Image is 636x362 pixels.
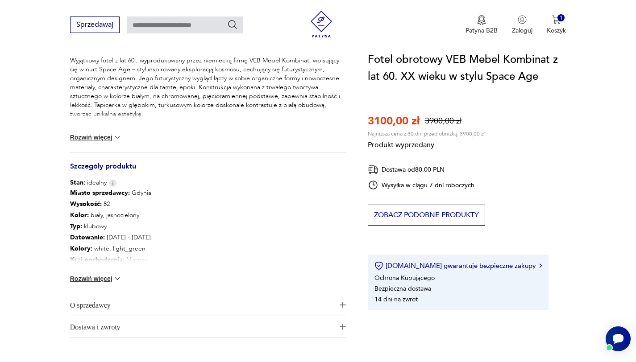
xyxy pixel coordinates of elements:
[340,302,346,308] img: Ikona plusa
[70,56,346,119] p: Wyjątkowy fotel z lat 60., wyprodukowany przez niemiecką firmę VEB Mebel Kombinat, wpisujący się ...
[70,210,216,221] p: biały, jasnozielony
[466,15,498,35] a: Ikona medaluPatyna B2B
[70,294,334,316] span: O sprzedawcy
[70,198,216,210] p: 82
[70,244,92,253] b: Kolory :
[70,211,89,219] b: Kolor:
[368,51,566,85] h1: Fotel obrotowy VEB Mebel Kombinat z lat 60. XX wieku w stylu Space Age
[466,26,498,35] p: Patyna B2B
[606,326,631,351] iframe: Smartsupp widget button
[113,133,122,142] img: chevron down
[518,15,527,24] img: Ikonka użytkownika
[374,284,431,293] li: Bezpieczna dostawa
[547,26,566,35] p: Koszyk
[70,316,334,337] span: Dostawa i zwroty
[477,15,486,25] img: Ikona medalu
[374,274,435,282] li: Ochrona Kupującego
[368,114,420,128] p: 3100,00 zł
[368,164,475,175] div: Dostawa od 80,00 PLN
[70,255,125,264] b: Kraj pochodzenia :
[557,14,565,22] div: 1
[552,15,561,24] img: Ikona koszyka
[539,263,542,268] img: Ikona strzałki w prawo
[70,178,107,187] span: idealny
[109,179,117,187] img: Info icon
[227,19,238,30] button: Szukaj
[308,11,335,37] img: Patyna - sklep z meblami i dekoracjami vintage
[368,180,475,190] div: Wysyłka w ciągu 7 dni roboczych
[512,15,532,35] button: Zaloguj
[374,261,383,270] img: Ikona certyfikatu
[70,222,82,230] b: Typ :
[70,200,102,208] b: Wysokość :
[70,243,216,254] p: white, light_green
[368,164,378,175] img: Ikona dostawy
[425,115,461,127] p: 3900,00 zł
[70,164,346,178] h3: Szczegóły produktu
[512,26,532,35] p: Zaloguj
[70,254,216,265] p: Niemcy
[70,294,346,316] button: Ikona plusaO sprzedawcy
[113,274,122,283] img: chevron down
[70,316,346,337] button: Ikona plusaDostawa i zwroty
[368,205,485,226] button: Zobacz podobne produkty
[340,324,346,330] img: Ikona plusa
[368,137,485,150] p: Produkt wyprzedany
[70,16,120,33] button: Sprzedawaj
[70,133,122,142] button: Rozwiń więcej
[70,189,130,197] b: Miasto sprzedawcy :
[70,178,85,187] b: Stan:
[70,274,122,283] button: Rozwiń więcej
[374,295,418,304] li: 14 dni na zwrot
[547,15,566,35] button: 1Koszyk
[368,130,485,137] p: Najniższa cena z 30 dni przed obniżką: 3900,00 zł
[70,187,216,198] p: Gdynia
[70,22,120,29] a: Sprzedawaj
[70,233,105,242] b: Datowanie :
[466,15,498,35] button: Patyna B2B
[70,221,216,232] p: klubowy
[70,232,216,243] p: [DATE] - [DATE]
[374,261,542,270] button: [DOMAIN_NAME] gwarantuje bezpieczne zakupy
